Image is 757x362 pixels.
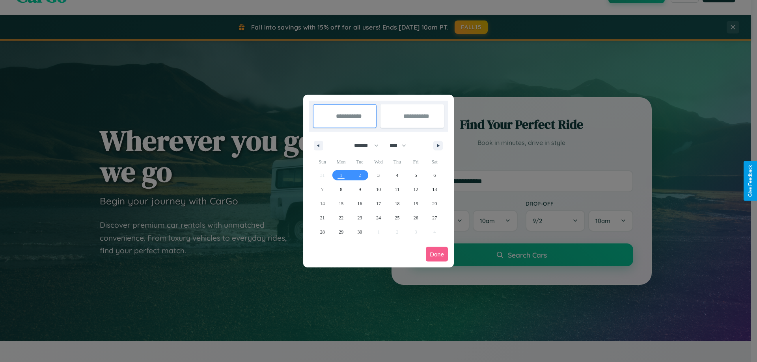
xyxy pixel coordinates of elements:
span: Thu [388,156,406,168]
span: 5 [415,168,417,182]
span: 20 [432,197,437,211]
span: 4 [396,168,398,182]
button: 13 [425,182,444,197]
span: 25 [395,211,399,225]
span: Wed [369,156,388,168]
span: 9 [359,182,361,197]
button: 11 [388,182,406,197]
button: 27 [425,211,444,225]
button: 24 [369,211,388,225]
button: 25 [388,211,406,225]
span: Sun [313,156,332,168]
button: 28 [313,225,332,239]
span: 18 [395,197,399,211]
span: Sat [425,156,444,168]
span: 28 [320,225,325,239]
button: 29 [332,225,350,239]
button: Done [426,247,448,262]
span: 3 [377,168,380,182]
button: 7 [313,182,332,197]
span: 27 [432,211,437,225]
button: 20 [425,197,444,211]
button: 8 [332,182,350,197]
button: 4 [388,168,406,182]
button: 1 [332,168,350,182]
div: Give Feedback [748,165,753,197]
button: 6 [425,168,444,182]
button: 16 [351,197,369,211]
span: 22 [339,211,343,225]
button: 18 [388,197,406,211]
span: 26 [414,211,418,225]
button: 17 [369,197,388,211]
span: Fri [406,156,425,168]
button: 3 [369,168,388,182]
span: 24 [376,211,381,225]
button: 5 [406,168,425,182]
span: 30 [358,225,362,239]
span: 2 [359,168,361,182]
span: 15 [339,197,343,211]
span: 13 [432,182,437,197]
button: 26 [406,211,425,225]
button: 2 [351,168,369,182]
span: 21 [320,211,325,225]
span: 1 [340,168,342,182]
button: 12 [406,182,425,197]
button: 22 [332,211,350,225]
span: 6 [433,168,436,182]
span: 19 [414,197,418,211]
span: 10 [376,182,381,197]
span: 8 [340,182,342,197]
span: Tue [351,156,369,168]
span: 16 [358,197,362,211]
span: Mon [332,156,350,168]
span: 11 [395,182,400,197]
button: 9 [351,182,369,197]
button: 30 [351,225,369,239]
span: 23 [358,211,362,225]
button: 15 [332,197,350,211]
span: 7 [321,182,324,197]
button: 10 [369,182,388,197]
span: 17 [376,197,381,211]
button: 21 [313,211,332,225]
span: 29 [339,225,343,239]
button: 23 [351,211,369,225]
span: 14 [320,197,325,211]
span: 12 [414,182,418,197]
button: 19 [406,197,425,211]
button: 14 [313,197,332,211]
